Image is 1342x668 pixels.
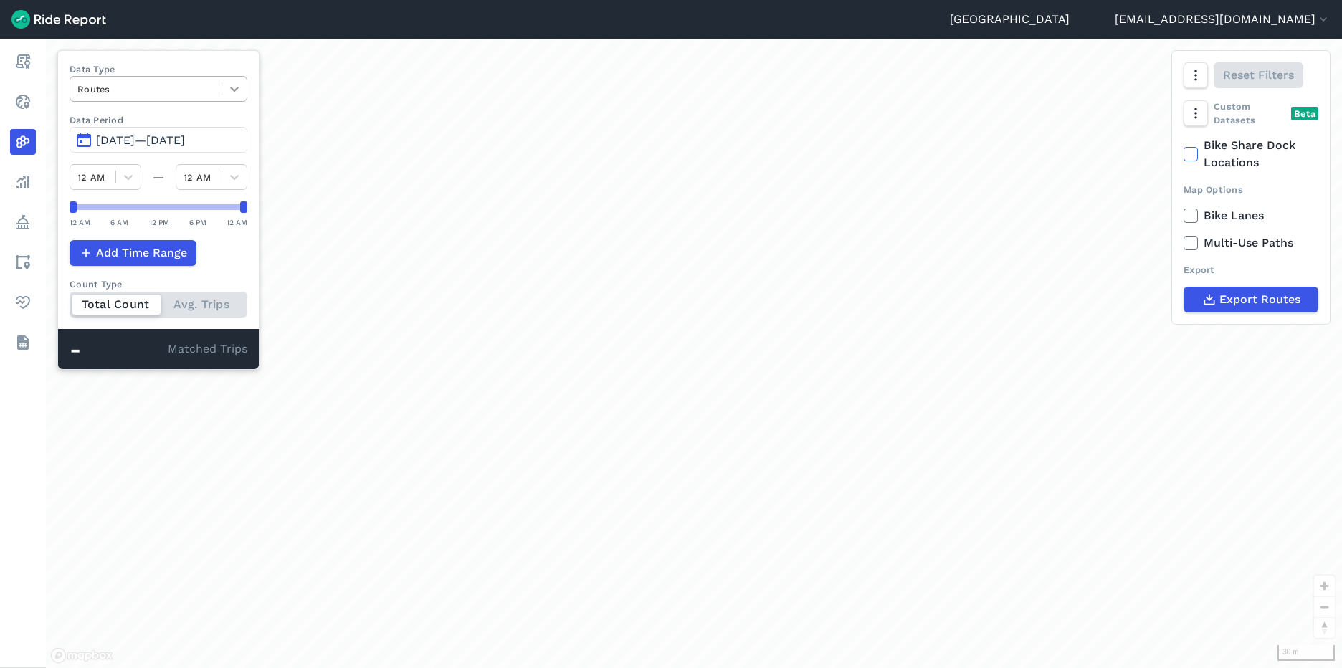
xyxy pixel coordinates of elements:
div: — [141,168,176,186]
div: Count Type [70,277,247,291]
div: 12 AM [227,216,247,229]
label: Data Type [70,62,247,76]
label: Bike Lanes [1184,207,1318,224]
div: 6 PM [189,216,206,229]
label: Data Period [70,113,247,127]
a: Datasets [10,330,36,356]
button: [DATE]—[DATE] [70,127,247,153]
a: Health [10,290,36,315]
div: Export [1184,263,1318,277]
label: Bike Share Dock Locations [1184,137,1318,171]
a: Policy [10,209,36,235]
div: loading [46,39,1342,668]
div: Map Options [1184,183,1318,196]
button: [EMAIL_ADDRESS][DOMAIN_NAME] [1115,11,1331,28]
div: Custom Datasets [1184,100,1318,127]
div: Beta [1291,107,1318,120]
span: Add Time Range [96,244,187,262]
span: [DATE]—[DATE] [96,133,185,147]
a: Heatmaps [10,129,36,155]
button: Reset Filters [1214,62,1303,88]
span: Reset Filters [1223,67,1294,84]
div: Matched Trips [58,329,259,369]
a: [GEOGRAPHIC_DATA] [950,11,1070,28]
img: Ride Report [11,10,106,29]
a: Areas [10,249,36,275]
button: Add Time Range [70,240,196,266]
a: Report [10,49,36,75]
button: Export Routes [1184,287,1318,312]
div: 12 AM [70,216,90,229]
div: - [70,340,168,359]
div: 12 PM [149,216,169,229]
div: 6 AM [110,216,128,229]
a: Realtime [10,89,36,115]
a: Analyze [10,169,36,195]
label: Multi-Use Paths [1184,234,1318,252]
span: Export Routes [1219,291,1300,308]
